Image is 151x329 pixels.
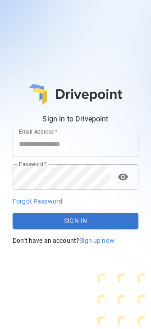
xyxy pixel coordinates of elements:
[29,84,122,105] img: main logo
[13,213,138,229] button: Sign In
[118,171,128,182] span: visibility
[19,128,57,135] label: Email Address
[79,237,114,244] span: Sign up now
[13,114,138,125] p: Sign in to Drivepoint
[13,198,62,205] span: Forgot Password
[19,160,46,168] label: Password
[13,236,138,245] p: Don’t have an account?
